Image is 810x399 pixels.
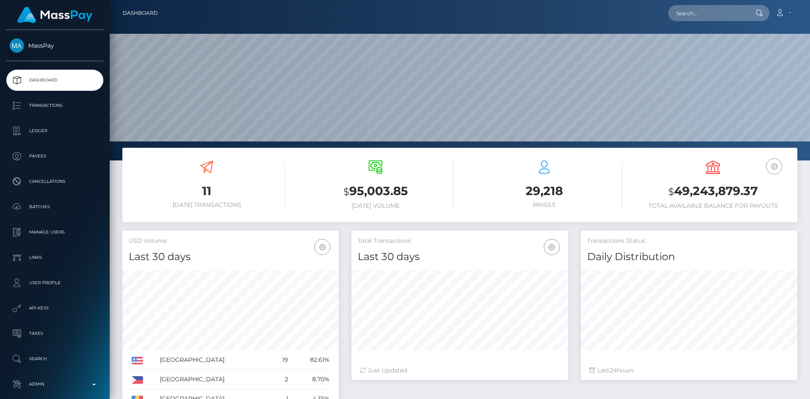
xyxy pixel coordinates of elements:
td: 2 [272,370,292,389]
a: API Keys [6,298,103,319]
h6: [DATE] Transactions [129,201,285,209]
a: Search [6,348,103,369]
td: 8.70% [291,370,332,389]
h6: Payees [466,201,622,209]
p: Links [10,251,100,264]
img: MassPay Logo [17,7,92,23]
img: PH.png [132,376,143,384]
input: Search... [668,5,748,21]
p: Admin [10,378,100,391]
img: US.png [132,357,143,364]
p: Manage Users [10,226,100,239]
img: MassPay [10,38,24,53]
small: $ [668,186,674,198]
span: MassPay [6,42,103,49]
h5: Transactions Status [587,237,791,245]
p: API Keys [10,302,100,315]
a: Transactions [6,95,103,116]
a: Ledger [6,120,103,141]
p: Taxes [10,327,100,340]
h5: Total Transactions [358,237,562,245]
p: User Profile [10,277,100,289]
h3: 95,003.85 [297,183,454,200]
p: Payees [10,150,100,163]
p: Ledger [10,125,100,137]
p: Search [10,353,100,365]
p: Transactions [10,99,100,112]
div: Just Updated [360,366,559,375]
p: Dashboard [10,74,100,87]
a: Admin [6,374,103,395]
h6: [DATE] Volume [297,202,454,209]
small: $ [343,186,349,198]
a: User Profile [6,272,103,293]
h5: USD Volume [129,237,332,245]
h4: Last 30 days [129,250,332,264]
p: Cancellations [10,175,100,188]
h3: 11 [129,183,285,199]
a: Payees [6,146,103,167]
h4: Daily Distribution [587,250,791,264]
a: Batches [6,196,103,217]
a: Dashboard [6,70,103,91]
span: 24 [610,366,617,374]
a: Links [6,247,103,268]
p: Batches [10,201,100,213]
h3: 49,243,879.37 [635,183,791,200]
h3: 29,218 [466,183,622,199]
a: Manage Users [6,222,103,243]
td: [GEOGRAPHIC_DATA] [157,350,272,370]
h4: Last 30 days [358,250,562,264]
td: [GEOGRAPHIC_DATA] [157,370,272,389]
div: Last hours [589,366,789,375]
td: 19 [272,350,292,370]
a: Taxes [6,323,103,344]
td: 82.61% [291,350,332,370]
a: Dashboard [123,4,158,22]
h6: Total Available Balance for Payouts [635,202,791,209]
a: Cancellations [6,171,103,192]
